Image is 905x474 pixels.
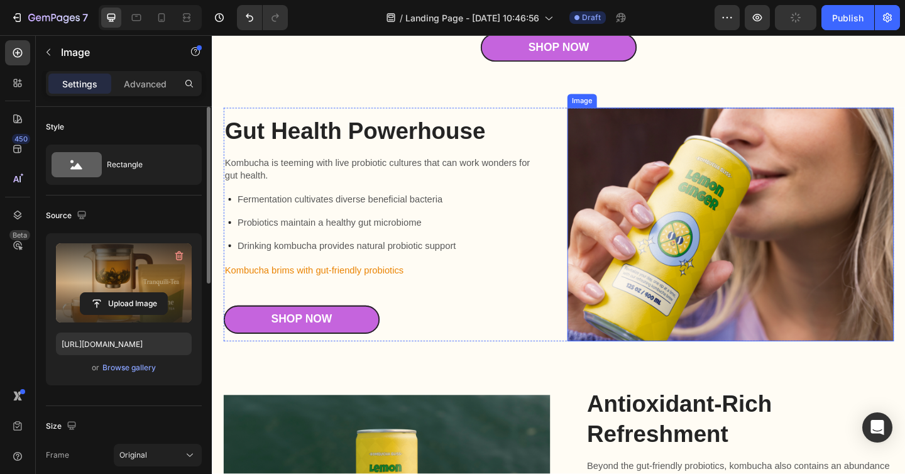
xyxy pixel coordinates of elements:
[56,333,192,355] input: https://example.com/image.jpg
[5,5,94,30] button: 7
[80,292,168,315] button: Upload Image
[102,361,156,374] button: Browse gallery
[862,412,892,443] div: Open Intercom Messenger
[13,294,182,325] a: Shop Now
[407,383,742,451] h2: Antioxidant-Rich Refreshment
[46,418,79,435] div: Size
[212,35,905,474] iframe: Design area
[92,360,99,375] span: or
[64,302,130,317] div: Shop Now
[387,79,742,333] img: gempages_432750572815254551-d1cd835f-6497-40f3-95b9-7ea6b36b6341.png
[344,6,410,21] div: Shop Now
[107,150,184,179] div: Rectangle
[46,207,89,224] div: Source
[28,222,265,237] p: Drinking kombucha provides natural probiotic support
[46,121,64,133] div: Style
[62,77,97,91] p: Settings
[102,362,156,373] div: Browse gallery
[13,87,348,122] h2: Gut Health Powerhouse
[12,134,30,144] div: 450
[237,5,288,30] div: Undo/Redo
[28,172,265,187] p: Fermentation cultivates diverse beneficial bacteria
[821,5,874,30] button: Publish
[119,449,147,461] span: Original
[9,230,30,240] div: Beta
[114,444,202,466] button: Original
[46,449,69,461] label: Frame
[389,66,416,77] div: Image
[582,12,601,23] span: Draft
[14,250,346,263] p: Kombucha brims with gut-friendly probiotics
[61,45,168,60] p: Image
[405,11,539,25] span: Landing Page - [DATE] 10:46:56
[28,197,265,212] p: Probiotics maintain a healthy gut microbiome
[124,77,167,91] p: Advanced
[832,11,864,25] div: Publish
[14,133,346,160] p: Kombucha is teeming with live probiotic cultures that can work wonders for gut health.
[82,10,88,25] p: 7
[400,11,403,25] span: /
